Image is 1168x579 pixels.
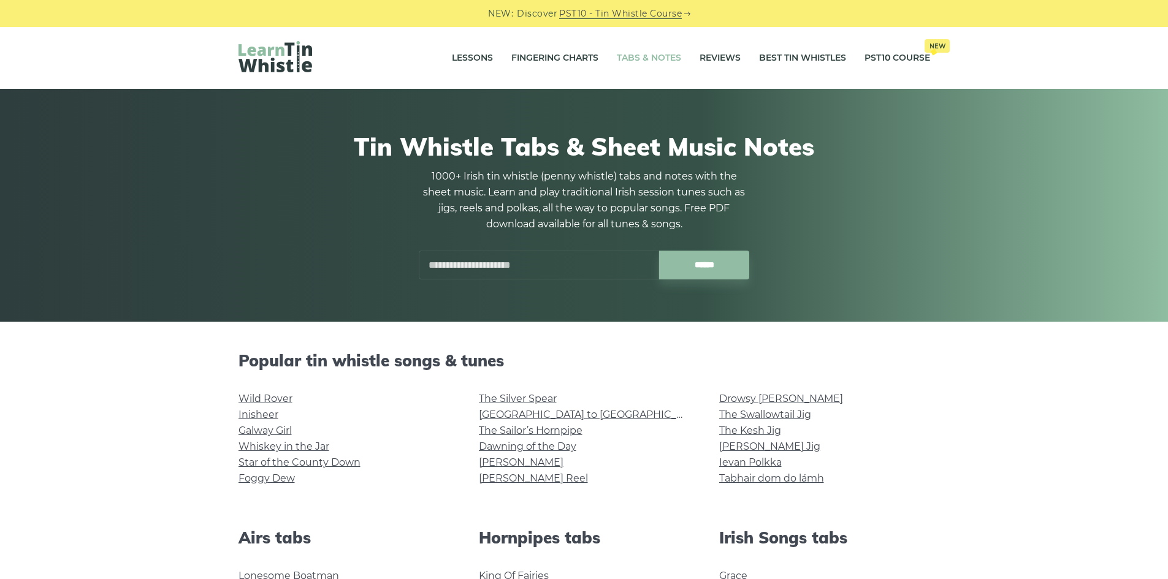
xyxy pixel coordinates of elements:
a: Dawning of the Day [479,441,576,452]
span: New [925,39,950,53]
a: Ievan Polkka [719,456,782,468]
a: [GEOGRAPHIC_DATA] to [GEOGRAPHIC_DATA] [479,409,705,420]
a: Tabhair dom do lámh [719,472,824,484]
a: The Kesh Jig [719,425,781,436]
a: [PERSON_NAME] [479,456,563,468]
a: Drowsy [PERSON_NAME] [719,393,843,404]
a: Wild Rover [239,393,292,404]
a: Foggy Dew [239,472,295,484]
a: [PERSON_NAME] Reel [479,472,588,484]
a: Reviews [700,43,741,74]
a: Galway Girl [239,425,292,436]
a: The Sailor’s Hornpipe [479,425,582,436]
h2: Airs tabs [239,528,449,547]
a: Whiskey in the Jar [239,441,329,452]
a: Lessons [452,43,493,74]
a: The Swallowtail Jig [719,409,811,420]
a: Fingering Charts [511,43,598,74]
a: Best Tin Whistles [759,43,846,74]
a: Inisheer [239,409,278,420]
img: LearnTinWhistle.com [239,41,312,72]
p: 1000+ Irish tin whistle (penny whistle) tabs and notes with the sheet music. Learn and play tradi... [419,168,750,232]
h2: Hornpipes tabs [479,528,690,547]
a: Star of the County Down [239,456,361,468]
h2: Irish Songs tabs [719,528,930,547]
h2: Popular tin whistle songs & tunes [239,351,930,370]
h1: Tin Whistle Tabs & Sheet Music Notes [239,132,930,161]
a: The Silver Spear [479,393,557,404]
a: Tabs & Notes [617,43,681,74]
a: PST10 CourseNew [865,43,930,74]
a: [PERSON_NAME] Jig [719,441,820,452]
